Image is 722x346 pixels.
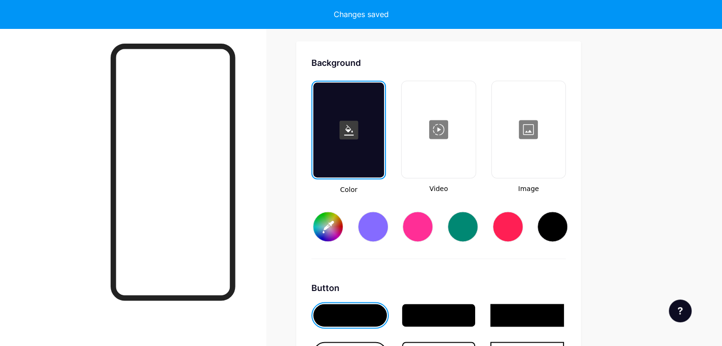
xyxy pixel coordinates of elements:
div: Changes saved [334,9,389,20]
div: Button [311,282,566,294]
span: Color [311,185,386,195]
span: Image [491,184,566,194]
span: Video [401,184,476,194]
div: Background [311,56,566,69]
